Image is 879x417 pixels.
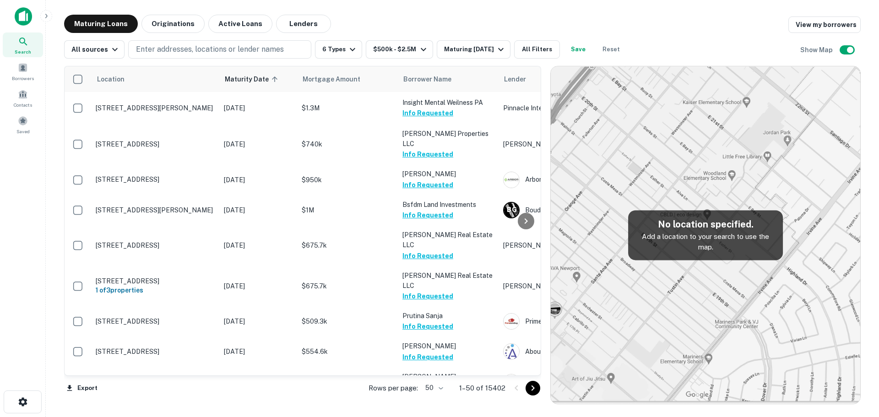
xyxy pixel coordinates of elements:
[833,344,879,388] div: Chat Widget
[503,202,640,218] div: Boudrias Grove INC
[402,210,453,221] button: Info Requested
[514,40,560,59] button: All Filters
[402,352,453,363] button: Info Requested
[91,66,219,92] th: Location
[3,86,43,110] a: Contacts
[366,40,433,59] button: $500k - $2.5M
[64,15,138,33] button: Maturing Loans
[402,291,453,302] button: Info Requested
[402,179,453,190] button: Info Requested
[96,285,215,295] h6: 1 of 3 properties
[15,48,31,55] span: Search
[635,217,776,231] h5: No location specified.
[224,205,293,215] p: [DATE]
[276,15,331,33] button: Lenders
[224,316,293,326] p: [DATE]
[459,383,505,394] p: 1–50 of 15402
[302,347,393,357] p: $554.6k
[398,66,499,92] th: Borrower Name
[97,74,125,85] span: Location
[128,40,311,59] button: Enter addresses, locations or lender names
[64,40,125,59] button: All sources
[503,103,640,113] p: Pinnacle Interests SAN Antonio LLC
[225,74,281,85] span: Maturity Date
[597,40,626,59] button: Reset
[315,40,362,59] button: 6 Types
[369,383,418,394] p: Rows per page:
[526,381,540,395] button: Go to next page
[224,347,293,357] p: [DATE]
[302,281,393,291] p: $675.7k
[96,104,215,112] p: [STREET_ADDRESS][PERSON_NAME]
[302,175,393,185] p: $950k
[788,16,861,33] a: View my borrowers
[402,250,453,261] button: Info Requested
[224,281,293,291] p: [DATE]
[96,277,215,285] p: [STREET_ADDRESS]
[219,66,297,92] th: Maturity Date
[96,317,215,325] p: [STREET_ADDRESS]
[402,149,453,160] button: Info Requested
[402,97,494,108] p: Insight Mental Weilness PA
[96,347,215,356] p: [STREET_ADDRESS]
[437,40,510,59] button: Maturing [DATE]
[3,59,43,84] a: Borrowers
[402,321,453,332] button: Info Requested
[403,74,451,85] span: Borrower Name
[96,241,215,249] p: [STREET_ADDRESS]
[504,344,519,359] img: picture
[564,40,593,59] button: Save your search to get updates of matches that match your search criteria.
[224,139,293,149] p: [DATE]
[302,316,393,326] p: $509.3k
[302,205,393,215] p: $1M
[499,66,645,92] th: Lender
[503,139,640,149] p: [PERSON_NAME]
[504,374,519,390] img: picture
[141,15,205,33] button: Originations
[402,169,494,179] p: [PERSON_NAME]
[503,172,640,188] div: Arbor Financial Group
[402,129,494,149] p: [PERSON_NAME] Properties LLC
[422,381,445,395] div: 50
[71,44,120,55] div: All sources
[96,175,215,184] p: [STREET_ADDRESS]
[14,101,32,108] span: Contacts
[635,231,776,253] p: Add a location to your search to use the map.
[402,341,494,351] p: [PERSON_NAME]
[136,44,284,55] p: Enter addresses, locations or lender names
[96,206,215,214] p: [STREET_ADDRESS][PERSON_NAME]
[503,343,640,360] div: Abound Credit Union
[3,112,43,137] a: Saved
[302,139,393,149] p: $740k
[402,200,494,210] p: Bsfdm Land Investments
[3,32,43,57] a: Search
[96,140,215,148] p: [STREET_ADDRESS]
[503,374,640,390] div: MER
[504,172,519,188] img: picture
[224,240,293,250] p: [DATE]
[504,74,526,85] span: Lender
[12,75,34,82] span: Borrowers
[64,381,100,395] button: Export
[402,230,494,250] p: [PERSON_NAME] Real Estate LLC
[402,372,494,382] p: [PERSON_NAME]
[402,271,494,291] p: [PERSON_NAME] Real Estate LLC
[16,128,30,135] span: Saved
[504,314,519,329] img: picture
[402,311,494,321] p: Prutina Sanja
[303,74,372,85] span: Mortgage Amount
[208,15,272,33] button: Active Loans
[800,45,834,55] h6: Show Map
[551,66,860,404] img: map-placeholder.webp
[224,103,293,113] p: [DATE]
[444,44,506,55] div: Maturing [DATE]
[503,240,640,250] p: [PERSON_NAME] Strategic Holdings LLC
[302,103,393,113] p: $1.3M
[402,108,453,119] button: Info Requested
[224,175,293,185] p: [DATE]
[503,281,640,291] p: [PERSON_NAME] Strategic Holdings LLC
[297,66,398,92] th: Mortgage Amount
